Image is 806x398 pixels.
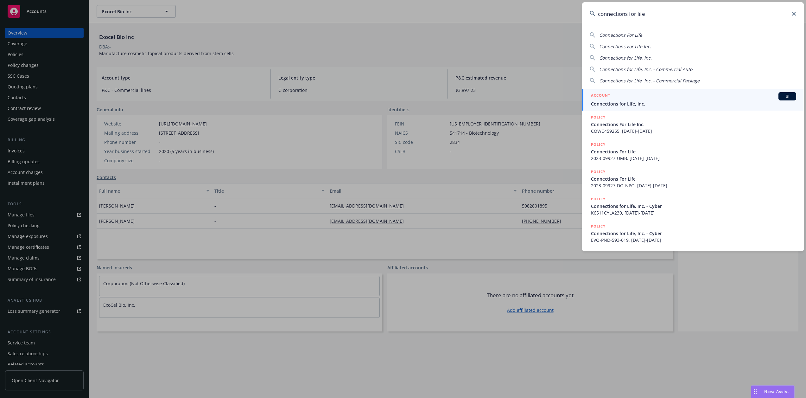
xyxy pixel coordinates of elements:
[582,192,804,220] a: POLICYConnections for Life, Inc. - CyberK6511CYLA230, [DATE]-[DATE]
[591,155,796,162] span: 2023-09927-UMB, [DATE]-[DATE]
[599,66,692,72] span: Connections for Life, Inc. - Commercial Auto
[591,100,796,107] span: Connections for Life, Inc.
[591,148,796,155] span: Connections For Life
[591,176,796,182] span: Connections For Life
[599,43,651,49] span: Connections For Life Inc.
[591,92,610,100] h5: ACCOUNT
[751,385,795,398] button: Nova Assist
[591,203,796,209] span: Connections for Life, Inc. - Cyber
[582,111,804,138] a: POLICYConnections For Life Inc.COWC459255, [DATE]-[DATE]
[781,93,794,99] span: BI
[582,165,804,192] a: POLICYConnections For Life2023-09927-DO-NPO, [DATE]-[DATE]
[591,141,606,148] h5: POLICY
[591,230,796,237] span: Connections for Life, Inc. - Cyber
[591,169,606,175] h5: POLICY
[591,128,796,134] span: COWC459255, [DATE]-[DATE]
[582,138,804,165] a: POLICYConnections For Life2023-09927-UMB, [DATE]-[DATE]
[599,78,700,84] span: Connections for Life, Inc. - Commercial Package
[751,386,759,398] div: Drag to move
[591,223,606,229] h5: POLICY
[591,237,796,243] span: EVO-PND-593-619, [DATE]-[DATE]
[582,89,804,111] a: ACCOUNTBIConnections for Life, Inc.
[764,389,789,394] span: Nova Assist
[599,32,642,38] span: Connections For Life
[591,121,796,128] span: Connections For Life Inc.
[582,220,804,247] a: POLICYConnections for Life, Inc. - CyberEVO-PND-593-619, [DATE]-[DATE]
[591,209,796,216] span: K6511CYLA230, [DATE]-[DATE]
[582,2,804,25] input: Search...
[599,55,652,61] span: Connections for Life, Inc.
[591,114,606,120] h5: POLICY
[591,182,796,189] span: 2023-09927-DO-NPO, [DATE]-[DATE]
[591,196,606,202] h5: POLICY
